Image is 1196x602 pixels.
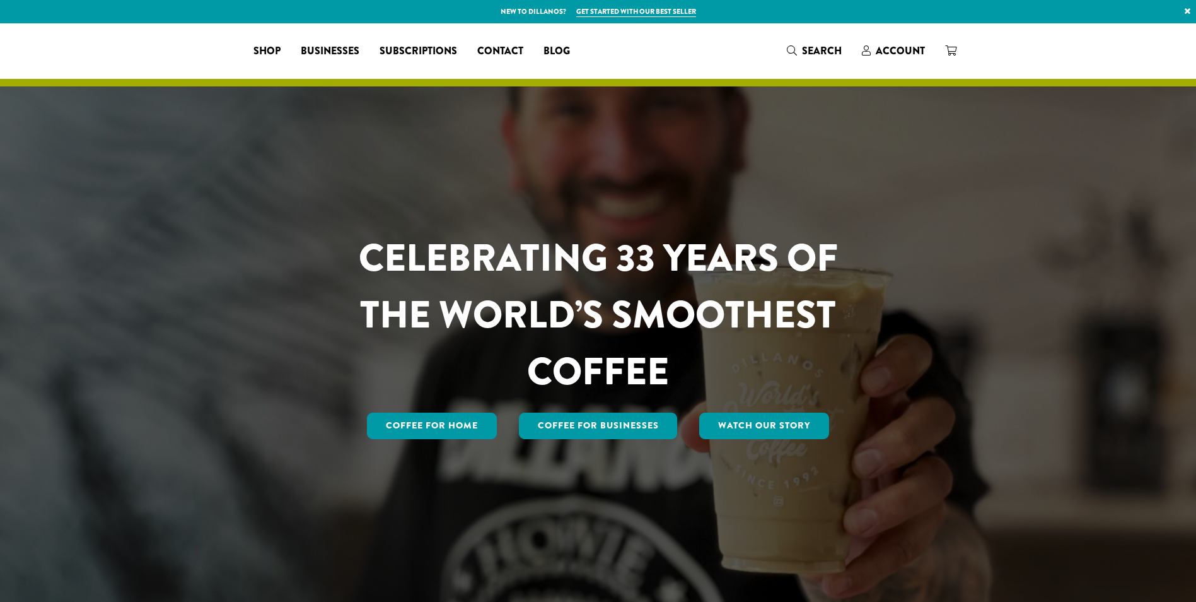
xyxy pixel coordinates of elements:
a: Coffee For Businesses [519,413,678,439]
span: Blog [543,44,570,59]
a: Watch Our Story [699,413,829,439]
span: Search [802,44,842,58]
h1: CELEBRATING 33 YEARS OF THE WORLD’S SMOOTHEST COFFEE [322,230,875,400]
a: Get started with our best seller [576,6,696,17]
a: Coffee for Home [367,413,497,439]
span: Subscriptions [380,44,457,59]
span: Shop [253,44,281,59]
span: Account [876,44,925,58]
span: Contact [477,44,523,59]
span: Businesses [301,44,359,59]
a: Search [777,40,852,61]
a: Shop [243,41,291,61]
